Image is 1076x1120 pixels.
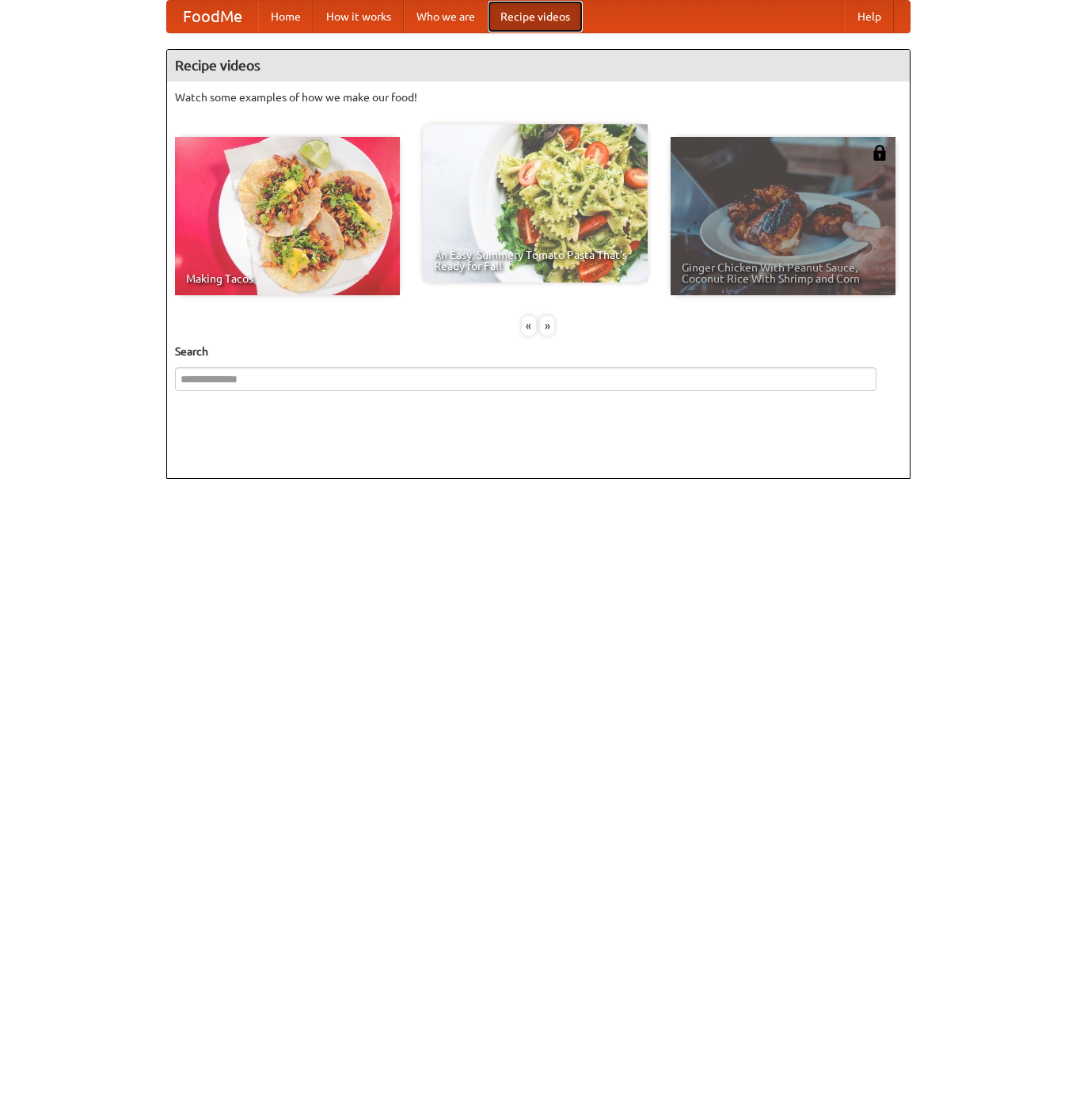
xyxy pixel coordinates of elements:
img: 483408.png [872,145,888,161]
a: Help [845,1,894,32]
a: An Easy, Summery Tomato Pasta That's Ready for Fall [423,124,648,283]
h5: Search [175,344,902,359]
a: Who we are [404,1,488,32]
a: Making Tacos [175,137,400,295]
div: » [540,316,554,336]
a: How it works [314,1,404,32]
div: « [522,316,536,336]
a: Home [258,1,314,32]
span: An Easy, Summery Tomato Pasta That's Ready for Fall [434,249,637,271]
a: FoodMe [167,1,258,32]
a: Recipe videos [488,1,583,32]
span: Making Tacos [186,273,389,284]
h4: Recipe videos [167,50,910,82]
p: Watch some examples of how we make our food! [175,89,902,105]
